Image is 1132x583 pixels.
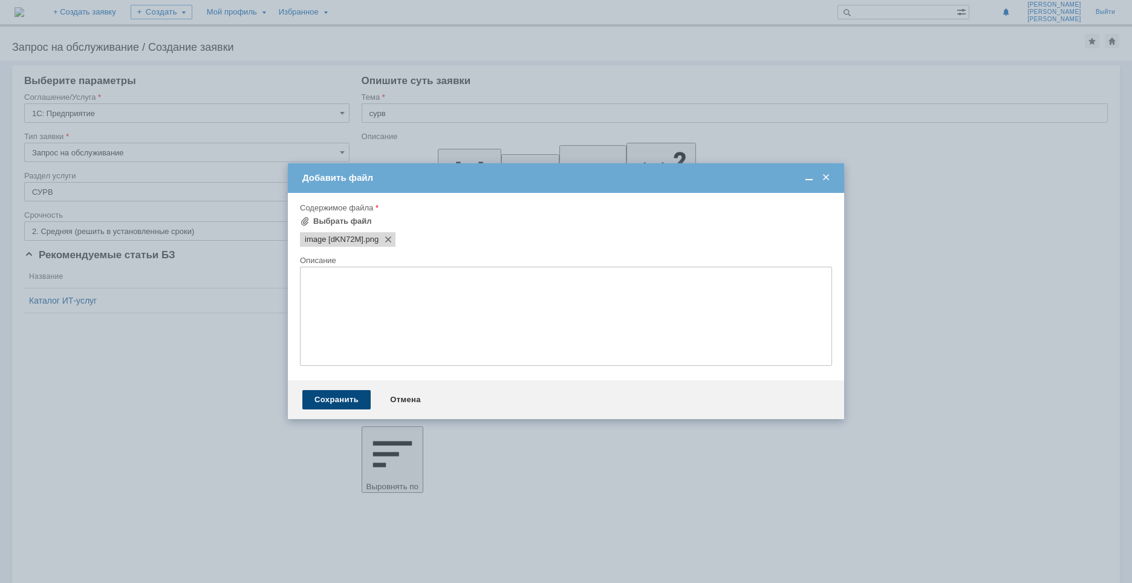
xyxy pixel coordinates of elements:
[300,204,830,212] div: Содержимое файла
[803,172,815,183] span: Свернуть (Ctrl + M)
[313,217,372,226] div: Выбрать файл
[300,256,830,264] div: Описание
[305,235,363,244] span: image [dKN72M].png
[302,172,832,183] div: Добавить файл
[820,172,832,183] span: Закрыть
[363,235,379,244] span: image [dKN72M].png
[5,5,177,24] div: после обновления 1с сурв не заполняется данными из с1:РМ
